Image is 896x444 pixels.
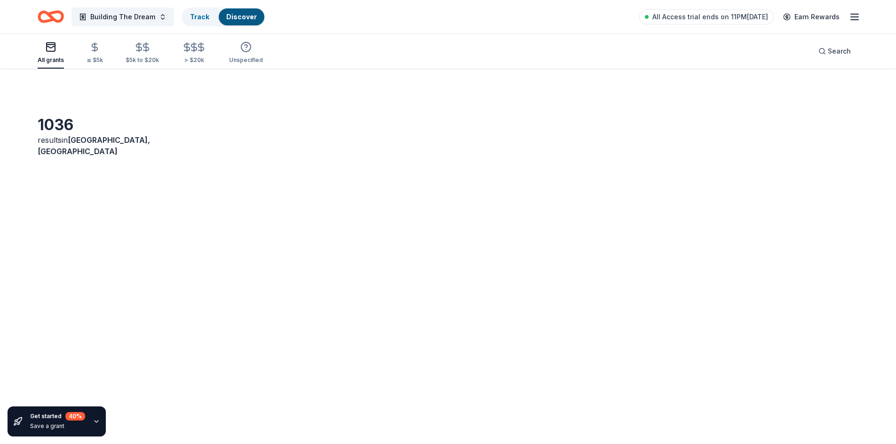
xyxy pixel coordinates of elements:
[182,56,206,64] div: > $20k
[190,13,209,21] a: Track
[30,422,85,430] div: Save a grant
[182,8,265,26] button: TrackDiscover
[126,38,159,69] button: $5k to $20k
[38,135,150,156] span: [GEOGRAPHIC_DATA], [GEOGRAPHIC_DATA]
[87,56,103,64] div: ≤ $5k
[38,38,64,69] button: All grants
[65,412,85,421] div: 40 %
[229,56,263,64] div: Unspecified
[38,134,193,157] div: results
[71,8,174,26] button: Building The Dream
[229,38,263,69] button: Unspecified
[639,9,774,24] a: All Access trial ends on 11PM[DATE]
[828,46,851,57] span: Search
[126,56,159,64] div: $5k to $20k
[38,135,150,156] span: in
[777,8,845,25] a: Earn Rewards
[87,38,103,69] button: ≤ $5k
[38,56,64,64] div: All grants
[90,11,155,23] span: Building The Dream
[226,13,257,21] a: Discover
[38,6,64,28] a: Home
[652,11,768,23] span: All Access trial ends on 11PM[DATE]
[30,412,85,421] div: Get started
[38,116,193,134] div: 1036
[182,38,206,69] button: > $20k
[811,42,858,61] button: Search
